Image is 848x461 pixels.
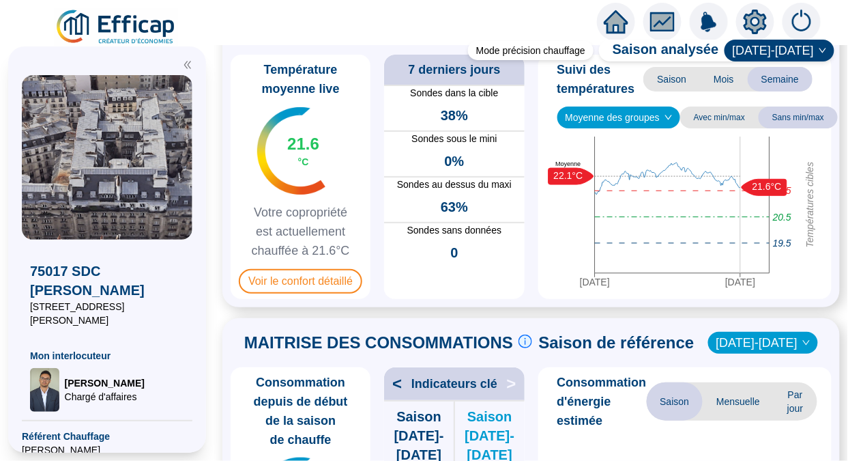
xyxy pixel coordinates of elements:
span: Saison analysée [599,40,719,61]
span: Avec min/max [680,107,759,128]
tspan: Températures cibles [804,162,815,248]
span: Semaine [748,67,813,92]
span: 38% [441,106,468,125]
tspan: [DATE] [579,277,609,288]
text: Moyenne [555,160,581,167]
span: Sondes au dessus du maxi [384,178,524,192]
span: Indicateurs clé [411,374,497,393]
span: Sondes dans la cible [384,86,524,100]
span: Suivi des températures [557,60,644,98]
span: Saison [647,382,703,421]
span: Mon interlocuteur [30,349,184,363]
span: home [604,10,628,34]
div: Mode précision chauffage [468,41,594,60]
span: Moyenne des groupes [566,107,673,128]
span: [PERSON_NAME] [22,443,192,457]
span: MAITRISE DES CONSOMMATIONS [244,332,513,354]
span: [STREET_ADDRESS][PERSON_NAME] [30,300,184,327]
img: Chargé d'affaires [30,368,59,412]
text: 22.1°C [553,170,583,181]
span: Chargé d'affaires [65,390,145,404]
span: setting [743,10,767,34]
span: °C [298,155,309,169]
span: Saison [643,67,700,92]
span: 75017 SDC [PERSON_NAME] [30,262,184,300]
span: Température moyenne live [236,60,365,98]
img: indicateur températures [257,107,326,195]
span: 63% [441,197,468,216]
span: down [802,339,810,347]
img: efficap energie logo [55,8,178,46]
span: > [506,373,524,395]
span: down [819,46,827,55]
span: [PERSON_NAME] [65,376,145,390]
img: alerts [690,3,728,41]
span: double-left [183,60,192,70]
span: 2023-2024 [716,333,810,353]
img: alerts [783,3,821,41]
span: Par jour [774,382,817,421]
span: 7 derniers jours [408,60,500,79]
tspan: 20.5 [772,212,791,223]
span: fund [650,10,675,34]
span: 21.6 [287,133,319,155]
span: Sondes sans données [384,223,524,238]
span: 0% [444,152,464,171]
tspan: 21.5 [772,185,791,196]
tspan: [DATE] [725,277,755,288]
text: 21.6°C [752,181,781,192]
span: 0 [450,243,458,262]
span: < [384,373,402,395]
span: Voir le confort détaillé [239,269,362,294]
span: 2025-2026 [733,40,826,61]
span: Consommation depuis de début de la saison de chauffe [236,373,365,449]
span: Consommation d'énergie estimée [557,373,647,430]
span: down [664,113,673,122]
span: Sondes sous le mini [384,132,524,146]
span: Mensuelle [703,382,774,421]
span: Votre copropriété est actuellement chauffée à 21.6°C [236,203,365,260]
span: Sans min/max [759,107,838,128]
tspan: 19.5 [773,238,791,249]
span: info-circle [518,335,532,348]
span: Mois [700,67,748,92]
span: Saison de référence [539,332,695,354]
span: Référent Chauffage [22,430,192,443]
